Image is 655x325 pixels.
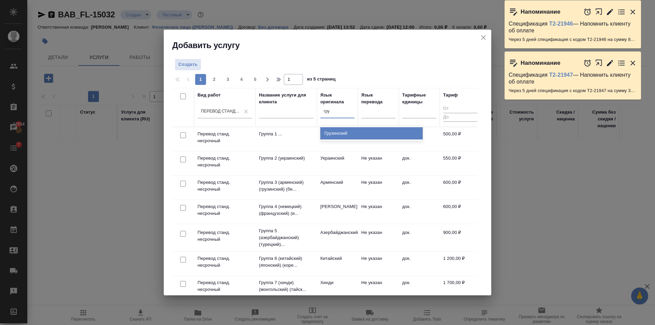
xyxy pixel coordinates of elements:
td: Не указан [358,176,399,200]
td: Не указан [358,151,399,175]
td: 600,00 ₽ [440,176,481,200]
p: Перевод станд. несрочный [198,279,252,293]
td: 1 700,00 ₽ [440,276,481,300]
td: 500,00 ₽ [440,127,481,151]
td: 900,00 ₽ [440,226,481,250]
td: док. [399,200,440,224]
div: Название услуги для клиента [259,92,314,105]
span: 4 [236,76,247,83]
p: Группа 4 (немецкий) (французский) (и... [259,203,314,217]
div: Перевод станд. несрочный [201,109,241,115]
p: Перевод станд. несрочный [198,155,252,168]
p: Напоминание [521,60,561,67]
p: Группа 5 (азербайджанский) (турецкий)... [259,227,314,248]
div: Вид работ [198,92,221,99]
td: Азербайджанский [317,226,358,250]
td: 600,00 ₽ [440,200,481,224]
td: Не указан [358,276,399,300]
p: Перевод станд. несрочный [198,229,252,243]
button: Перейти в todo [617,59,626,67]
div: Язык перевода [361,92,395,105]
td: Не указан [358,252,399,276]
span: Создать [178,61,198,69]
td: [PERSON_NAME] [317,200,358,224]
p: Через 5 дней спецификация с кодом Т2-21946 на сумму 8304 RUB будет просрочена [509,36,637,43]
td: Армянский [317,176,358,200]
div: Тарифные единицы [402,92,436,105]
p: Перевод станд. несрочный [198,131,252,144]
button: Перейти в todo [617,8,626,16]
button: Закрыть [629,8,637,16]
p: Напоминание [521,9,561,15]
p: Группа 3 (армянский) (грузинский) (бе... [259,179,314,193]
button: 2 [209,74,220,85]
td: док. [399,276,440,300]
td: Украинский [317,151,358,175]
h2: Добавить услугу [172,40,491,51]
span: 3 [222,76,233,83]
p: Перевод станд. несрочный [198,179,252,193]
p: Перевод станд. несрочный [198,203,252,217]
p: Группа 7 (хинди) (монгольский) (тайск... [259,279,314,293]
button: 5 [250,74,261,85]
button: Открыть в новой вкладке [595,4,603,19]
td: Не указан [358,200,399,224]
input: От [443,105,477,113]
td: док. [399,226,440,250]
p: Группа 6 (китайский) (японский) (коре... [259,255,314,269]
td: Не указан [358,226,399,250]
span: 2 [209,76,220,83]
button: Создать [175,59,201,71]
p: Через 5 дней спецификация с кодом Т2-21947 на сумму 34644 RUB будет просрочена [509,87,637,94]
td: Хинди [317,276,358,300]
button: 3 [222,74,233,85]
input: До [443,113,477,121]
td: Китайский [317,252,358,276]
button: Отложить [583,8,592,16]
a: Т2-21947 [549,72,573,78]
button: Редактировать [606,59,614,67]
button: Редактировать [606,8,614,16]
td: док. [399,176,440,200]
div: Язык оригинала [320,92,354,105]
a: Т2-21946 [549,21,573,27]
div: Грузинский [320,127,423,139]
div: Тариф [443,92,458,99]
button: Открыть в новой вкладке [595,56,603,70]
td: 550,00 ₽ [440,151,481,175]
button: Отложить [583,59,592,67]
p: Группа 1 ... [259,131,314,137]
p: Перевод станд. несрочный [198,255,252,269]
td: док. [399,252,440,276]
button: Закрыть [629,59,637,67]
span: из 5 страниц [307,75,336,85]
td: док. [399,151,440,175]
td: 1 200,00 ₽ [440,252,481,276]
p: Спецификация — Напомнить клиенту об оплате [509,20,637,34]
button: close [478,32,489,43]
p: Группа 2 (украинский) [259,155,314,162]
span: 5 [250,76,261,83]
p: Спецификация — Напомнить клиенту об оплате [509,72,637,85]
td: Английский [317,127,358,151]
button: 4 [236,74,247,85]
